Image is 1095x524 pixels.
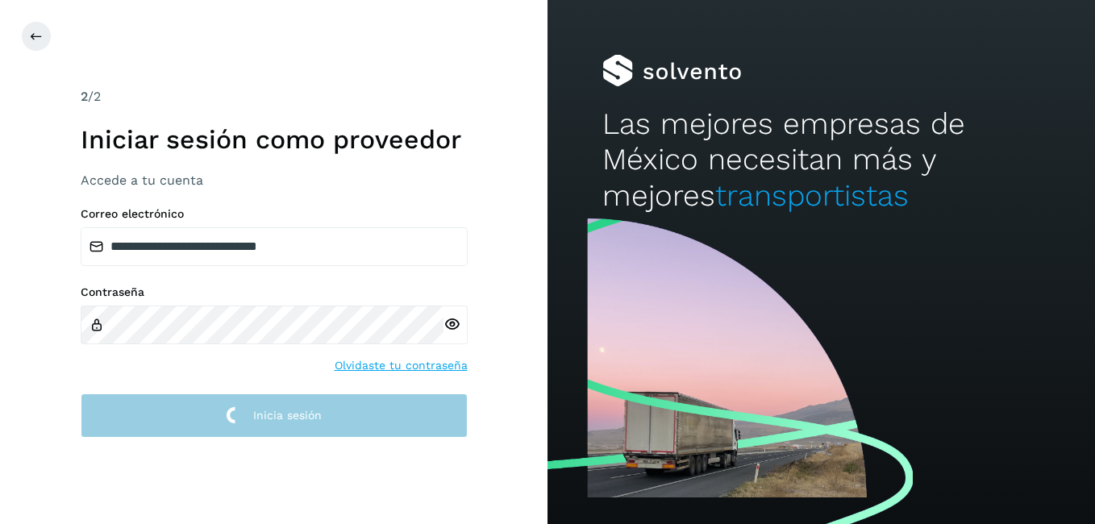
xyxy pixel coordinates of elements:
span: Inicia sesión [253,410,322,421]
a: Olvidaste tu contraseña [335,357,468,374]
h2: Las mejores empresas de México necesitan más y mejores [602,106,1040,214]
label: Correo electrónico [81,207,468,221]
span: 2 [81,89,88,104]
div: /2 [81,87,468,106]
label: Contraseña [81,285,468,299]
h1: Iniciar sesión como proveedor [81,124,468,155]
button: Inicia sesión [81,393,468,438]
span: transportistas [715,178,909,213]
h3: Accede a tu cuenta [81,173,468,188]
